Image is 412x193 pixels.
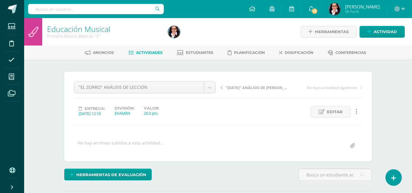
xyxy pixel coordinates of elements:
[115,111,134,116] div: EXAMEN
[79,111,105,116] div: [DATE] 12:10
[345,9,380,14] span: Mi Perfil
[93,50,114,55] span: Anuncios
[177,48,213,58] a: Estudiantes
[144,111,159,116] div: 20.0 pts
[279,48,313,58] a: Dosificación
[84,106,105,111] span: Entrega:
[345,4,380,10] span: [PERSON_NAME]
[220,84,291,90] a: "[DATE]" ANÁLISIS DE [PERSON_NAME]
[47,25,161,33] h1: Educación Musical
[47,24,110,34] a: Educación Musical
[79,82,199,93] span: "EL ZORRO" ANÁLISIS DE LECCIÓN
[28,4,164,14] input: Busca un usuario...
[327,106,343,117] span: Editar
[335,50,366,55] span: Conferencias
[136,50,163,55] span: Actividades
[328,48,366,58] a: Conferencias
[299,169,372,181] input: Busca un estudiante aquí...
[234,50,265,55] span: Planificación
[76,169,146,180] span: Herramientas de evaluación
[128,48,163,58] a: Actividades
[328,3,341,15] img: f4a2795a97c6f3eea7a850ac3fbc6e71.png
[228,48,265,58] a: Planificación
[315,26,349,37] span: Herramientas
[144,106,159,111] label: Valor:
[360,26,405,38] a: Actividad
[64,169,152,180] a: Herramientas de evaluación
[168,26,180,38] img: f4a2795a97c6f3eea7a850ac3fbc6e71.png
[115,106,134,111] label: División:
[47,33,161,39] div: Primero Básico Básicos 'C'
[74,82,215,93] a: "EL ZORRO" ANÁLISIS DE LECCIÓN
[186,50,213,55] span: Estudiantes
[374,26,397,37] span: Actividad
[311,8,318,14] span: 75
[285,50,313,55] span: Dosificación
[226,85,290,90] span: "[DATE]" ANÁLISIS DE [PERSON_NAME]
[301,26,357,38] a: Herramientas
[306,85,357,90] span: No hay actividad siguiente
[78,140,164,152] div: No hay archivos subidos a esta actividad...
[85,48,114,58] a: Anuncios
